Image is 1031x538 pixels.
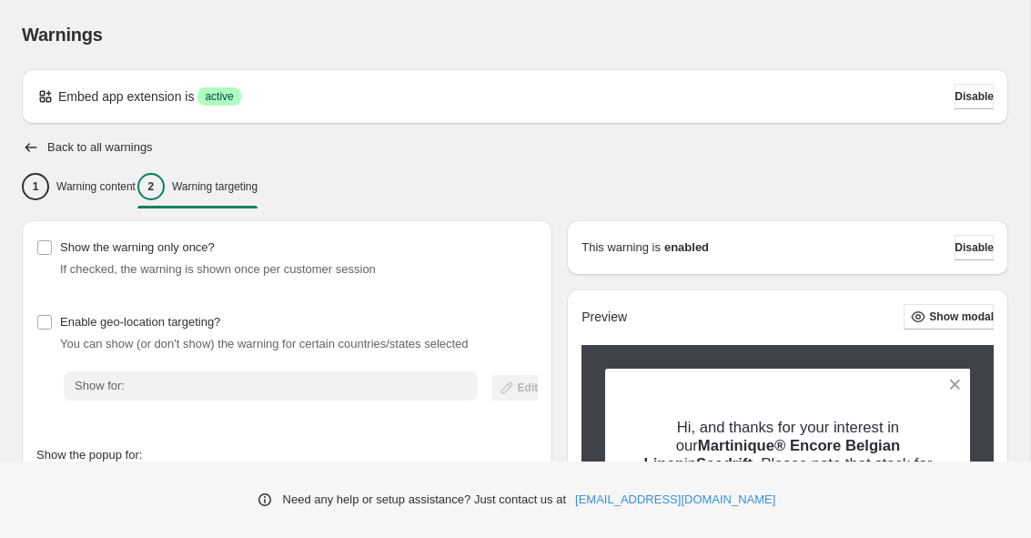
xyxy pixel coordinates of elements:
[676,419,899,454] span: Hi, and thanks for your interest in our
[664,239,709,257] strong: enabled
[644,437,901,472] strong: Martinique® Encore Belgian Linen
[22,25,103,45] span: Warnings
[172,179,258,194] p: Warning targeting
[36,448,142,462] span: Show the popup for:
[22,167,136,206] button: 1Warning content
[696,455,753,472] strong: Seadrift
[205,89,233,104] span: active
[955,84,994,109] button: Disable
[47,140,153,155] h2: Back to all warnings
[581,310,627,325] h2: Preview
[575,491,775,509] a: [EMAIL_ADDRESS][DOMAIN_NAME]
[22,173,49,200] div: 1
[60,315,220,329] span: Enable geo-location targeting?
[137,173,165,200] div: 2
[75,379,125,392] span: Show for:
[955,240,994,255] span: Disable
[56,179,136,194] p: Warning content
[955,235,994,260] button: Disable
[955,89,994,104] span: Disable
[60,262,376,276] span: If checked, the warning is shown once per customer session
[929,310,994,324] span: Show modal
[137,167,258,206] button: 2Warning targeting
[684,455,696,472] span: in
[904,304,994,330] button: Show modal
[58,87,194,106] p: Embed app extension is
[60,240,215,254] span: Show the warning only once?
[60,337,469,350] span: You can show (or don't show) the warning for certain countries/states selected
[581,239,661,257] p: This warning is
